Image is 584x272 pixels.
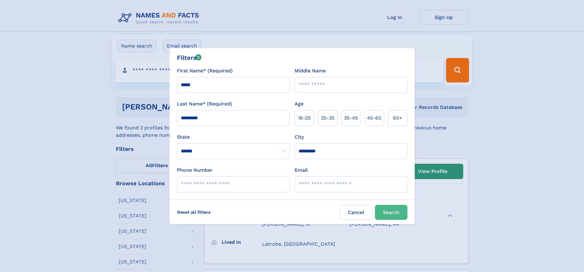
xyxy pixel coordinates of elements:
[340,205,372,220] label: Cancel
[295,133,304,141] label: City
[295,100,303,108] label: Age
[321,114,334,122] span: 25‑35
[177,53,202,62] div: Filters
[295,67,326,75] label: Middle Name
[177,100,232,108] label: Last Name* (Required)
[177,167,213,174] label: Phone Number
[393,114,402,122] span: 60+
[375,205,407,220] button: Search
[298,114,311,122] span: 18‑25
[344,114,358,122] span: 35‑45
[177,67,233,75] label: First Name* (Required)
[295,167,308,174] label: Email
[367,114,381,122] span: 45‑60
[173,205,215,220] label: Reset all filters
[177,133,290,141] label: State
